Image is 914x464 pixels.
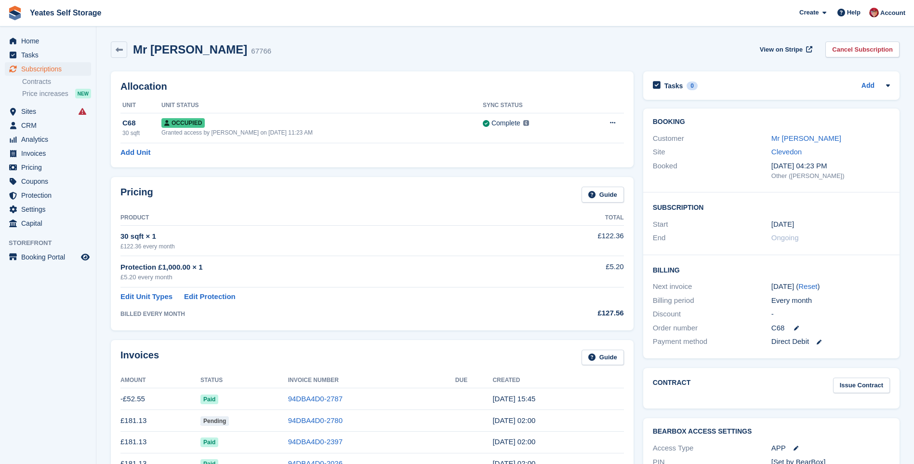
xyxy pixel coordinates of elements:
div: Other ([PERSON_NAME]) [771,171,890,181]
a: Add [861,81,874,92]
span: Help [847,8,861,17]
h2: Allocation [120,81,624,92]
img: Wendie Tanner [869,8,879,17]
span: C68 [771,323,785,334]
a: menu [5,62,91,76]
i: Smart entry sync failures have occurred [79,108,86,115]
div: BILLED EVERY MONTH [120,310,530,318]
div: APP [771,443,890,454]
div: Site [653,147,771,158]
span: Tasks [21,48,79,62]
div: Protection £1,000.00 × 1 [120,262,530,273]
a: Guide [582,350,624,366]
div: 30 sqft [122,129,161,137]
div: £122.36 every month [120,242,530,251]
time: 2025-08-03 01:00:30 UTC [492,437,535,446]
div: Every month [771,295,890,306]
div: [DATE] ( ) [771,281,890,292]
a: Reset [798,282,817,290]
div: Direct Debit [771,336,890,347]
th: Unit Status [161,98,483,113]
th: Unit [120,98,161,113]
th: Total [530,210,623,226]
span: Paid [200,437,218,447]
a: Edit Unit Types [120,291,172,302]
a: Issue Contract [833,378,890,394]
div: End [653,232,771,244]
div: 0 [687,82,698,90]
a: Price increases NEW [22,88,91,99]
div: Start [653,219,771,230]
time: 2025-09-03 14:45:41 UTC [492,395,535,403]
td: £5.20 [530,256,623,287]
h2: BearBox Access Settings [653,428,890,436]
div: [DATE] 04:23 PM [771,161,890,172]
a: View on Stripe [756,41,814,57]
span: Pending [200,416,229,426]
a: Mr [PERSON_NAME] [771,134,841,142]
th: Status [200,373,288,388]
span: Account [880,8,905,18]
a: Edit Protection [184,291,236,302]
a: Clevedon [771,148,802,156]
td: -£52.55 [120,388,200,410]
img: stora-icon-8386f47178a22dfd0bd8f6a31ec36ba5ce8667c1dd55bd0f319d3a0aa187defe.svg [8,6,22,20]
th: Product [120,210,530,226]
div: Discount [653,309,771,320]
a: 94DBA4D0-2780 [288,416,343,424]
div: Billing period [653,295,771,306]
a: 94DBA4D0-2397 [288,437,343,446]
a: menu [5,217,91,230]
span: Price increases [22,89,68,98]
span: Subscriptions [21,62,79,76]
div: Next invoice [653,281,771,292]
span: Pricing [21,161,79,174]
span: Create [799,8,819,17]
div: Customer [653,133,771,144]
a: Cancel Subscription [825,41,900,57]
time: 2025-09-03 01:00:36 UTC [492,416,535,424]
span: Capital [21,217,79,230]
h2: Booking [653,118,890,126]
a: menu [5,48,91,62]
th: Created [492,373,623,388]
a: menu [5,250,91,264]
span: Coupons [21,175,79,188]
span: Paid [200,395,218,404]
div: NEW [75,89,91,98]
a: Yeates Self Storage [26,5,106,21]
a: menu [5,119,91,132]
th: Sync Status [483,98,581,113]
span: Protection [21,189,79,202]
div: Booked [653,161,771,181]
th: Invoice Number [288,373,455,388]
span: View on Stripe [760,45,803,55]
div: £5.20 every month [120,273,530,282]
span: CRM [21,119,79,132]
img: icon-info-grey-7440780725fd019a000dd9b08b2336e03edf1995a4989e88bcd33f0948082b44.svg [523,120,529,126]
div: C68 [122,118,161,129]
div: Complete [491,118,520,128]
time: 2025-02-03 01:00:00 UTC [771,219,794,230]
span: Analytics [21,133,79,146]
td: £122.36 [530,225,623,256]
th: Due [455,373,493,388]
h2: Subscription [653,202,890,212]
a: menu [5,161,91,174]
a: menu [5,175,91,188]
h2: Pricing [120,187,153,203]
span: Storefront [9,238,96,248]
span: Booking Portal [21,250,79,264]
span: Invoices [21,147,79,160]
td: £181.13 [120,410,200,432]
a: 94DBA4D0-2787 [288,395,343,403]
span: Settings [21,203,79,216]
h2: Tasks [664,82,683,90]
div: £127.56 [530,308,623,319]
div: Granted access by [PERSON_NAME] on [DATE] 11:23 AM [161,128,483,137]
a: Guide [582,187,624,203]
a: Contracts [22,77,91,86]
span: Ongoing [771,233,799,242]
div: - [771,309,890,320]
span: Home [21,34,79,48]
